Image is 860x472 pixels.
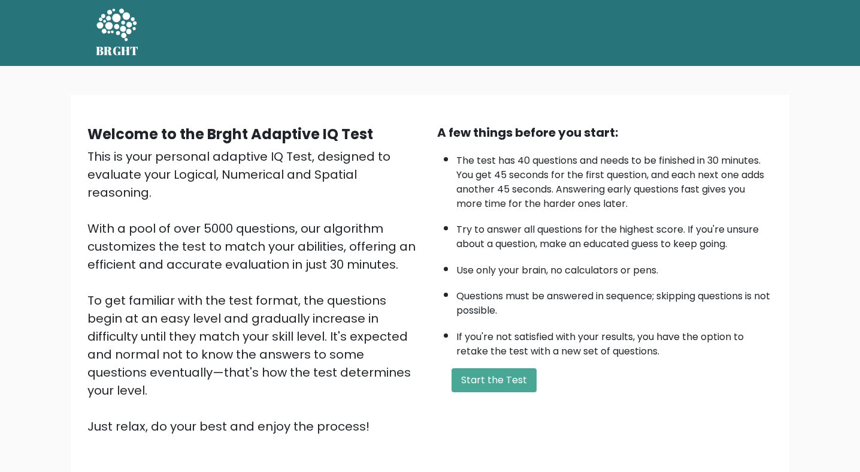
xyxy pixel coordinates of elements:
b: Welcome to the Brght Adaptive IQ Test [87,124,373,144]
li: Questions must be answered in sequence; skipping questions is not possible. [456,283,773,318]
a: BRGHT [96,5,139,61]
li: The test has 40 questions and needs to be finished in 30 minutes. You get 45 seconds for the firs... [456,148,773,211]
div: A few things before you start: [437,124,773,142]
li: Use only your brain, no calculators or pens. [456,257,773,278]
li: If you're not satisfied with your results, you have the option to retake the test with a new set ... [456,324,773,359]
div: This is your personal adaptive IQ Test, designed to evaluate your Logical, Numerical and Spatial ... [87,148,423,435]
button: Start the Test [452,368,537,392]
h5: BRGHT [96,44,139,58]
li: Try to answer all questions for the highest score. If you're unsure about a question, make an edu... [456,217,773,251]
